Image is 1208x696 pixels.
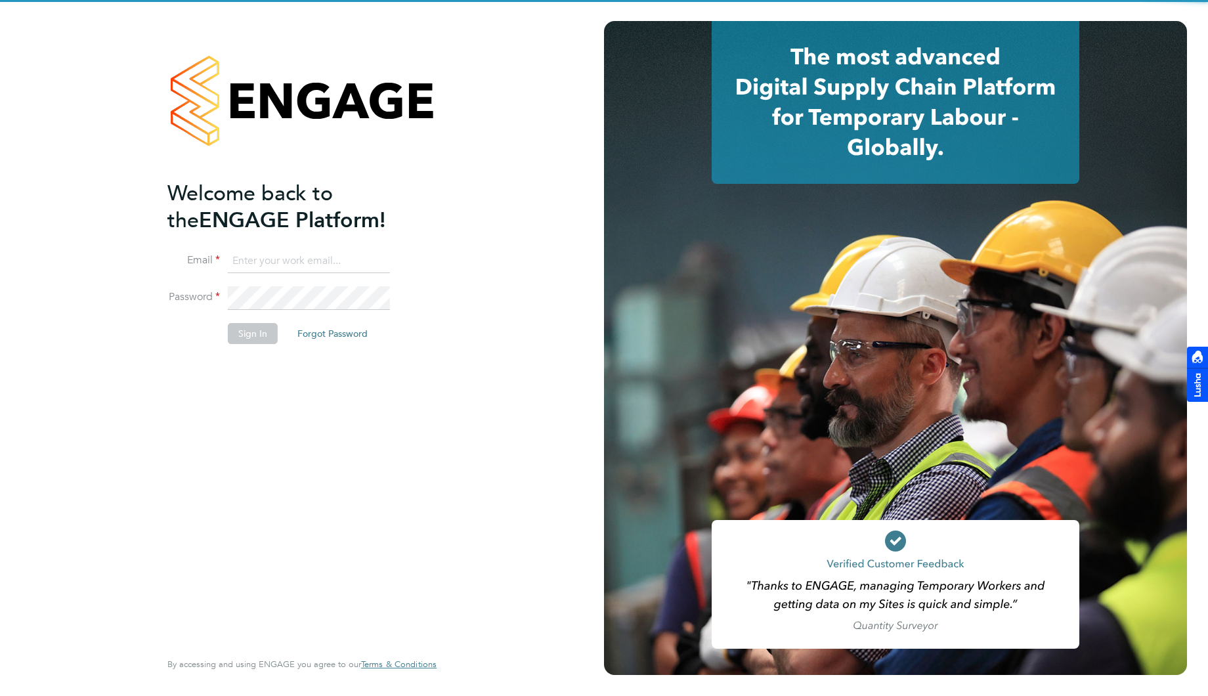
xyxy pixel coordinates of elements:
input: Enter your work email... [228,250,390,273]
label: Password [167,290,220,304]
a: Terms & Conditions [361,659,437,670]
label: Email [167,253,220,267]
span: Terms & Conditions [361,659,437,670]
button: Sign In [228,323,278,344]
span: Welcome back to the [167,181,333,233]
h2: ENGAGE Platform! [167,180,423,234]
span: By accessing and using ENGAGE you agree to our [167,659,437,670]
button: Forgot Password [287,323,378,344]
